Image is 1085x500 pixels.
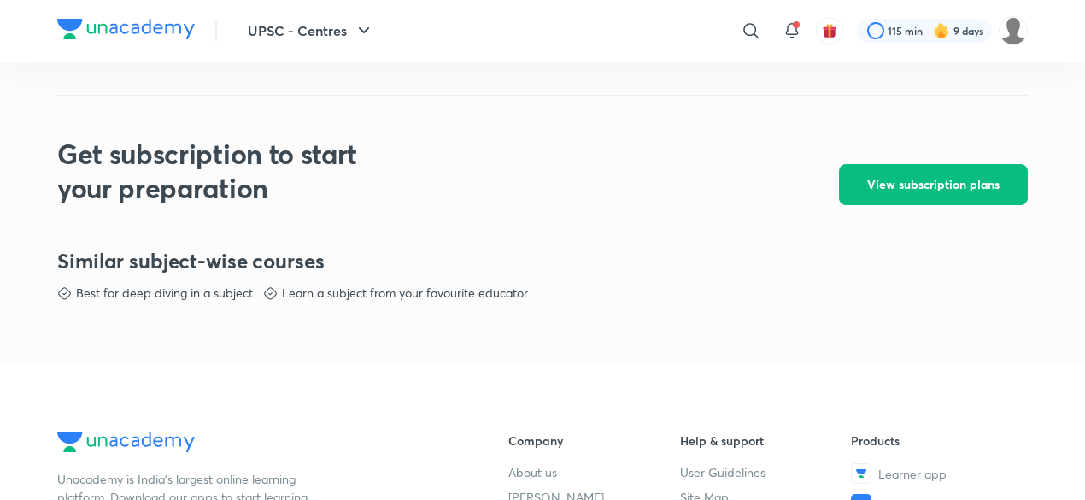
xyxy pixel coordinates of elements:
[851,432,1023,450] h6: Products
[680,463,852,481] a: User Guidelines
[680,432,852,450] h6: Help & support
[508,463,680,481] a: About us
[282,285,528,302] p: Learn a subject from your favourite educator
[57,247,1028,274] h3: Similar subject-wise courses
[878,465,947,483] span: Learner app
[57,432,195,452] img: Company Logo
[851,463,1023,484] a: Learner app
[867,176,1000,193] span: View subscription plans
[76,285,253,302] p: Best for deep diving in a subject
[933,22,950,39] img: streak
[508,432,680,450] h6: Company
[822,23,837,38] img: avatar
[851,463,871,484] img: Learner app
[999,16,1028,45] img: SAKSHI AGRAWAL
[57,432,454,456] a: Company Logo
[839,164,1028,205] button: View subscription plans
[57,19,195,44] a: Company Logo
[57,137,408,205] h2: Get subscription to start your preparation
[238,14,384,48] button: UPSC - Centres
[57,19,195,39] img: Company Logo
[816,17,843,44] button: avatar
